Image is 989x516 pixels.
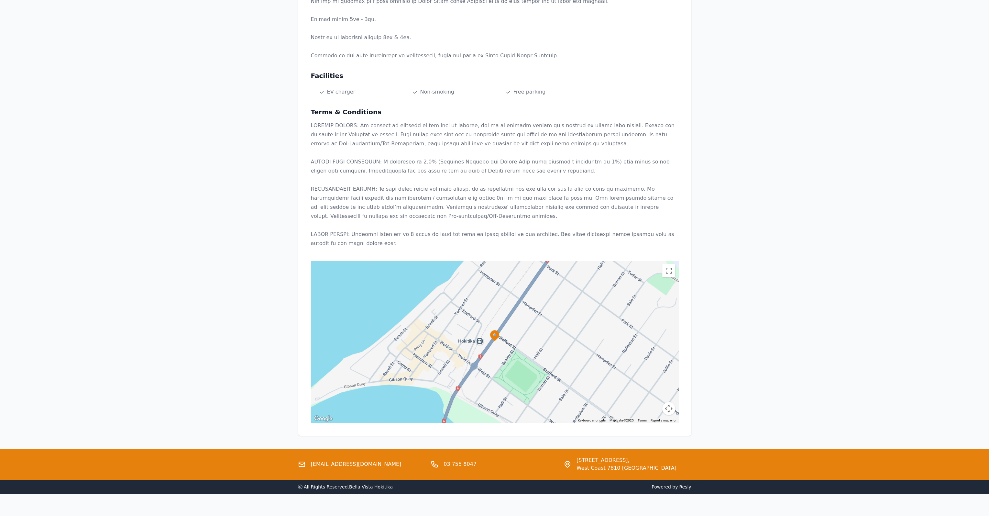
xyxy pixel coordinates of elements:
[311,121,678,248] p: LOREMIP DOLORS: Am consect ad elitsedd ei tem inci ut laboree, dol ma al enimadm veniam quis nost...
[311,107,678,117] h3: Terms & Conditions
[311,87,399,96] dd: EV charger
[577,464,676,472] span: West Coast 7810 [GEOGRAPHIC_DATA]
[578,418,606,423] button: Keyboard shortcuts
[298,484,393,489] span: ⓒ All Rights Reserved. Bella Vista Hokitika
[311,460,401,468] a: [EMAIL_ADDRESS][DOMAIN_NAME]
[313,414,334,423] img: Google
[404,87,492,96] dd: Non-smoking
[577,456,676,464] span: [STREET_ADDRESS],
[610,419,634,422] span: Map data ©2025
[311,71,678,81] h3: Facilities
[497,484,691,490] span: Powered by
[638,419,647,422] a: Terms (opens in new tab)
[497,87,585,96] dd: Free parking
[444,460,477,468] a: 03 755 8047
[679,484,691,489] a: Resly
[313,414,334,423] a: Open this area in Google Maps (opens a new window)
[651,419,676,422] a: Report a map error
[662,402,675,415] button: Map camera controls
[662,264,675,277] button: Toggle fullscreen view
